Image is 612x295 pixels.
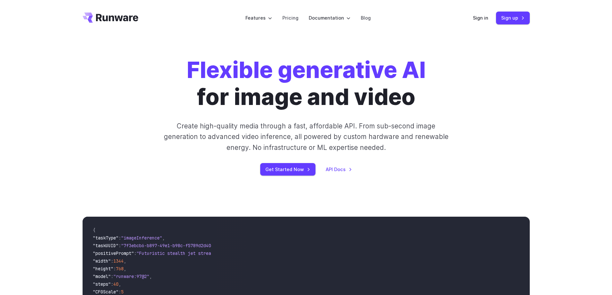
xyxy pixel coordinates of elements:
[309,14,350,22] label: Documentation
[113,281,119,287] span: 40
[93,250,134,256] span: "positivePrompt"
[93,243,119,248] span: "taskUUID"
[93,289,119,295] span: "CFGScale"
[121,243,219,248] span: "7f3ebcb6-b897-49e1-b98c-f5789d2d40d7"
[134,250,137,256] span: :
[245,14,272,22] label: Features
[93,273,111,279] span: "model"
[93,235,119,241] span: "taskType"
[326,166,352,173] a: API Docs
[113,266,116,272] span: :
[111,258,113,264] span: :
[496,12,530,24] a: Sign up
[149,273,152,279] span: ,
[119,289,121,295] span: :
[113,273,149,279] span: "runware:97@2"
[361,14,371,22] a: Blog
[124,266,126,272] span: ,
[124,258,126,264] span: ,
[163,121,449,153] p: Create high-quality media through a fast, affordable API. From sub-second image generation to adv...
[162,235,165,241] span: ,
[119,281,121,287] span: ,
[121,235,162,241] span: "imageInference"
[121,289,124,295] span: 5
[187,56,426,110] h1: for image and video
[93,266,113,272] span: "height"
[119,235,121,241] span: :
[93,258,111,264] span: "width"
[111,273,113,279] span: :
[93,227,95,233] span: {
[93,281,111,287] span: "steps"
[473,14,488,22] a: Sign in
[83,13,138,23] a: Go to /
[260,163,315,176] a: Get Started Now
[137,250,370,256] span: "Futuristic stealth jet streaking through a neon-lit cityscape with glowing purple exhaust"
[119,243,121,248] span: :
[116,266,124,272] span: 768
[282,14,298,22] a: Pricing
[187,56,426,83] strong: Flexible generative AI
[113,258,124,264] span: 1344
[111,281,113,287] span: :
